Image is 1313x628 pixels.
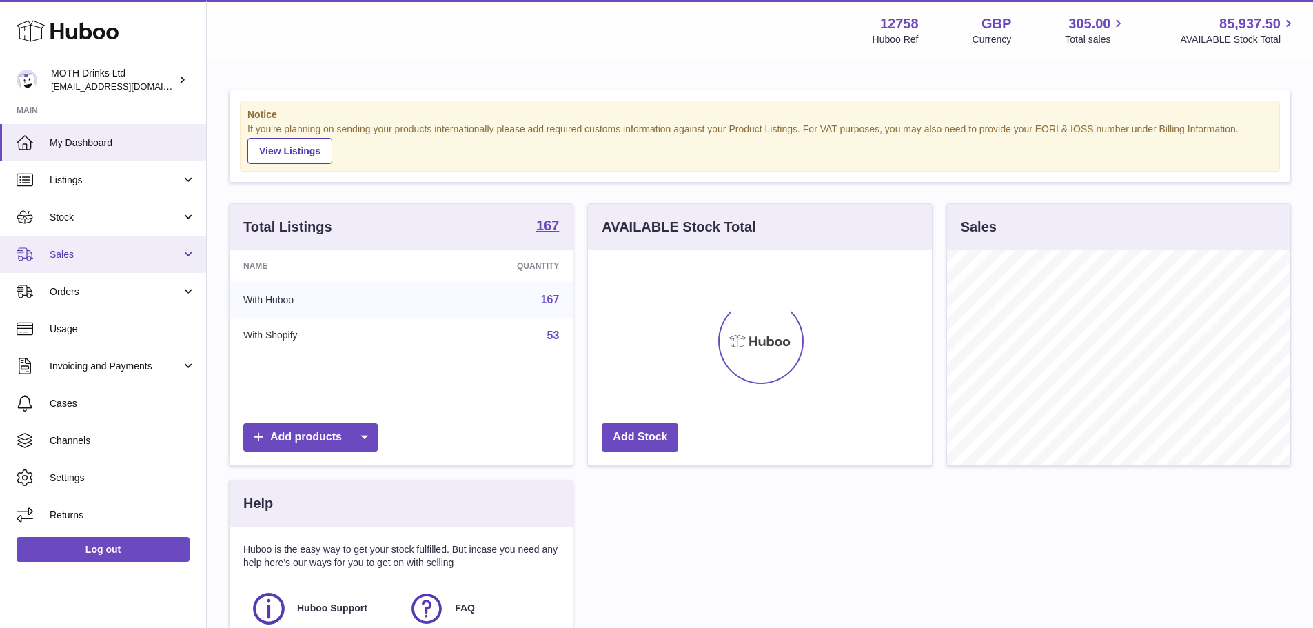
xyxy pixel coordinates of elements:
a: 53 [547,330,560,341]
span: Channels [50,434,196,447]
span: Huboo Support [297,602,367,615]
a: 305.00 Total sales [1065,14,1126,46]
a: FAQ [408,590,552,627]
span: Settings [50,472,196,485]
p: Huboo is the easy way to get your stock fulfilled. But incase you need any help here's our ways f... [243,543,559,569]
span: Returns [50,509,196,522]
span: [EMAIL_ADDRESS][DOMAIN_NAME] [51,81,203,92]
span: AVAILABLE Stock Total [1180,33,1296,46]
div: If you're planning on sending your products internationally please add required customs informati... [247,123,1272,164]
a: 167 [536,219,559,235]
strong: 167 [536,219,559,232]
span: 85,937.50 [1219,14,1281,33]
div: Currency [973,33,1012,46]
span: Invoicing and Payments [50,360,181,373]
div: MOTH Drinks Ltd [51,67,175,93]
span: Orders [50,285,181,298]
span: Stock [50,211,181,224]
span: Sales [50,248,181,261]
strong: GBP [981,14,1011,33]
td: With Shopify [230,318,415,354]
h3: Help [243,494,273,513]
a: 167 [541,294,560,305]
td: With Huboo [230,282,415,318]
a: Huboo Support [250,590,394,627]
strong: Notice [247,108,1272,121]
span: Usage [50,323,196,336]
th: Quantity [415,250,573,282]
h3: Sales [961,218,997,236]
h3: AVAILABLE Stock Total [602,218,755,236]
span: My Dashboard [50,136,196,150]
h3: Total Listings [243,218,332,236]
span: 305.00 [1068,14,1110,33]
a: View Listings [247,138,332,164]
span: Listings [50,174,181,187]
div: Huboo Ref [873,33,919,46]
a: Add Stock [602,423,678,452]
a: Log out [17,537,190,562]
strong: 12758 [880,14,919,33]
span: Cases [50,397,196,410]
span: FAQ [455,602,475,615]
img: orders@mothdrinks.com [17,70,37,90]
a: Add products [243,423,378,452]
th: Name [230,250,415,282]
span: Total sales [1065,33,1126,46]
a: 85,937.50 AVAILABLE Stock Total [1180,14,1296,46]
